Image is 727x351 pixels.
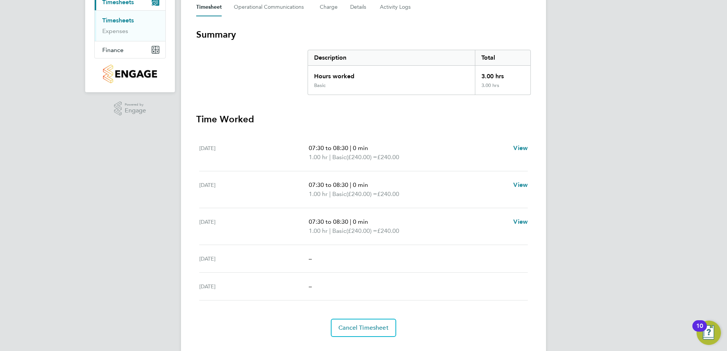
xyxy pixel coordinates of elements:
[513,144,528,152] span: View
[377,227,399,234] span: £240.00
[114,101,146,116] a: Powered byEngage
[308,50,531,95] div: Summary
[350,181,351,188] span: |
[196,28,531,41] h3: Summary
[697,321,721,345] button: Open Resource Center, 10 new notifications
[332,190,346,199] span: Basic
[350,144,351,152] span: |
[513,218,528,225] span: View
[125,108,146,114] span: Engage
[308,66,475,82] div: Hours worked
[696,326,703,336] div: 10
[353,144,368,152] span: 0 min
[199,180,309,199] div: [DATE]
[308,50,475,65] div: Description
[95,10,165,41] div: Timesheets
[475,66,530,82] div: 3.00 hrs
[309,181,348,188] span: 07:30 to 08:30
[199,144,309,162] div: [DATE]
[353,218,368,225] span: 0 min
[309,153,328,161] span: 1.00 hr
[94,65,166,83] a: Go to home page
[346,153,377,161] span: (£240.00) =
[196,28,531,337] section: Timesheet
[125,101,146,108] span: Powered by
[314,82,325,89] div: Basic
[513,217,528,226] a: View
[102,17,134,24] a: Timesheets
[475,50,530,65] div: Total
[350,218,351,225] span: |
[199,254,309,263] div: [DATE]
[102,46,124,54] span: Finance
[475,82,530,95] div: 3.00 hrs
[332,153,346,162] span: Basic
[309,144,348,152] span: 07:30 to 08:30
[103,65,157,83] img: countryside-properties-logo-retina.png
[338,324,389,332] span: Cancel Timesheet
[332,226,346,236] span: Basic
[329,190,331,198] span: |
[513,181,528,188] span: View
[329,227,331,234] span: |
[309,283,312,290] span: –
[309,227,328,234] span: 1.00 hr
[353,181,368,188] span: 0 min
[102,27,128,35] a: Expenses
[346,190,377,198] span: (£240.00) =
[513,180,528,190] a: View
[199,282,309,291] div: [DATE]
[329,153,331,161] span: |
[309,190,328,198] span: 1.00 hr
[196,113,531,125] h3: Time Worked
[199,217,309,236] div: [DATE]
[377,153,399,161] span: £240.00
[95,41,165,58] button: Finance
[309,255,312,262] span: –
[377,190,399,198] span: £240.00
[513,144,528,153] a: View
[346,227,377,234] span: (£240.00) =
[331,319,396,337] button: Cancel Timesheet
[309,218,348,225] span: 07:30 to 08:30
